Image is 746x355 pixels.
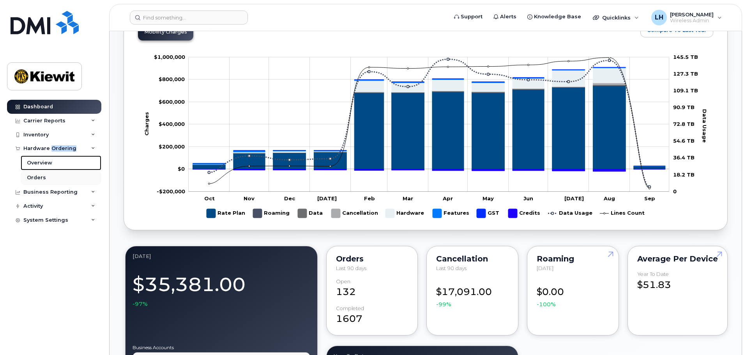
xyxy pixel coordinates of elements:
g: Rate Plan [207,206,245,221]
tspan: Mar [403,195,413,201]
g: $0 [157,188,185,194]
div: Year to Date [637,271,669,277]
tspan: -$200,000 [157,188,185,194]
div: Average per Device [637,256,718,262]
div: Roaming [537,256,609,262]
span: Support [461,13,483,21]
g: $0 [159,76,185,82]
div: 1607 [336,306,408,326]
tspan: $400,000 [159,121,185,127]
g: Lines Count [600,206,645,221]
tspan: 145.5 TB [673,53,698,60]
g: Features [433,206,469,221]
tspan: $800,000 [159,76,185,82]
div: $35,381.00 [133,269,310,308]
div: Quicklinks [587,10,644,25]
g: Legend [207,206,645,221]
span: Last 90 days [436,265,467,271]
a: Support [449,9,488,25]
g: GST [477,206,500,221]
div: Lamarcus Harris [646,10,727,25]
span: Knowledge Base [534,13,581,21]
label: Business Accounts [133,345,310,350]
div: $17,091.00 [436,279,509,309]
tspan: Jun [523,195,533,201]
span: Quicklinks [602,14,631,21]
g: Cancellation [331,206,378,221]
div: Cancellation [436,256,509,262]
div: September 2025 [133,253,310,260]
tspan: Sep [644,195,655,201]
tspan: $200,000 [159,143,185,149]
span: Wireless Admin [670,18,714,24]
g: Data [298,206,324,221]
g: Hardware [385,206,425,221]
tspan: 90.9 TB [673,104,695,110]
g: Chart [143,53,708,221]
tspan: 72.8 TB [673,121,695,127]
input: Find something... [130,11,248,25]
span: Alerts [500,13,516,21]
span: Last 90 days [336,265,366,271]
a: Alerts [488,9,522,25]
tspan: Oct [204,195,215,201]
tspan: Charges [143,112,150,136]
tspan: 109.1 TB [673,87,698,93]
tspan: [DATE] [564,195,584,201]
tspan: 36.4 TB [673,154,695,161]
g: $0 [159,121,185,127]
g: Roaming [253,206,290,221]
a: Knowledge Base [522,9,587,25]
tspan: $1,000,000 [154,53,185,60]
span: [PERSON_NAME] [670,11,714,18]
tspan: Apr [442,195,453,201]
div: $0.00 [537,279,609,309]
g: Credits [508,206,540,221]
tspan: Feb [364,195,375,201]
tspan: $600,000 [159,98,185,104]
tspan: 0 [673,188,677,194]
tspan: 54.6 TB [673,138,695,144]
g: $0 [154,53,185,60]
tspan: 18.2 TB [673,171,695,177]
span: -97% [133,300,148,308]
div: $51.83 [637,271,718,291]
iframe: Messenger Launcher [712,321,740,349]
div: 132 [336,279,408,299]
g: $0 [159,98,185,104]
span: -100% [537,300,556,308]
tspan: Dec [284,195,295,201]
span: [DATE] [537,265,553,271]
tspan: Nov [244,195,255,201]
span: -99% [436,300,451,308]
tspan: $0 [178,166,185,172]
tspan: Data Usage [702,109,708,142]
tspan: Aug [603,195,615,201]
div: Open [336,279,350,284]
div: completed [336,306,364,311]
tspan: May [483,195,494,201]
g: Features [193,67,665,166]
tspan: [DATE] [317,195,337,201]
div: Orders [336,256,408,262]
span: LH [655,13,663,22]
tspan: 127.3 TB [673,70,698,76]
g: Credits [193,169,665,171]
g: Data Usage [548,206,592,221]
g: $0 [159,143,185,149]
